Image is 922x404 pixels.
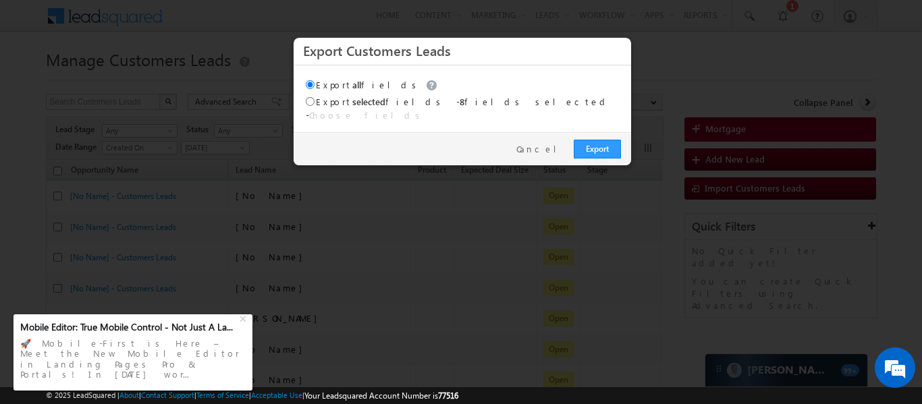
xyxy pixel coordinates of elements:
[306,80,315,89] input: Exportallfields
[184,312,245,330] em: Start Chat
[18,125,246,300] textarea: Type your message and hit 'Enter'
[304,391,458,401] span: Your Leadsquared Account Number is
[251,391,302,399] a: Acceptable Use
[309,109,425,121] a: Choose fields
[438,391,458,401] span: 77516
[70,71,227,88] div: Chat with us now
[460,96,464,107] span: 8
[574,140,621,158] a: Export
[306,97,315,106] input: Exportselectedfields
[141,391,194,399] a: Contact Support
[119,391,139,399] a: About
[303,38,622,62] h3: Export Customers Leads
[236,310,252,326] div: +
[23,71,57,88] img: d_60004797649_company_0_60004797649
[46,389,458,402] span: © 2025 LeadSquared | | | | |
[306,109,425,121] span: -
[456,96,610,107] span: - fields selected
[306,96,445,107] label: Export fields
[352,96,385,107] span: selected
[306,79,441,90] label: Export fields
[221,7,254,39] div: Minimize live chat window
[352,79,361,90] span: all
[516,143,567,155] a: Cancel
[20,321,238,333] div: Mobile Editor: True Mobile Control - Not Just A La...
[20,334,246,384] div: 🚀 Mobile-First is Here – Meet the New Mobile Editor in Landing Pages Pro & Portals! In [DATE] wor...
[196,391,249,399] a: Terms of Service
